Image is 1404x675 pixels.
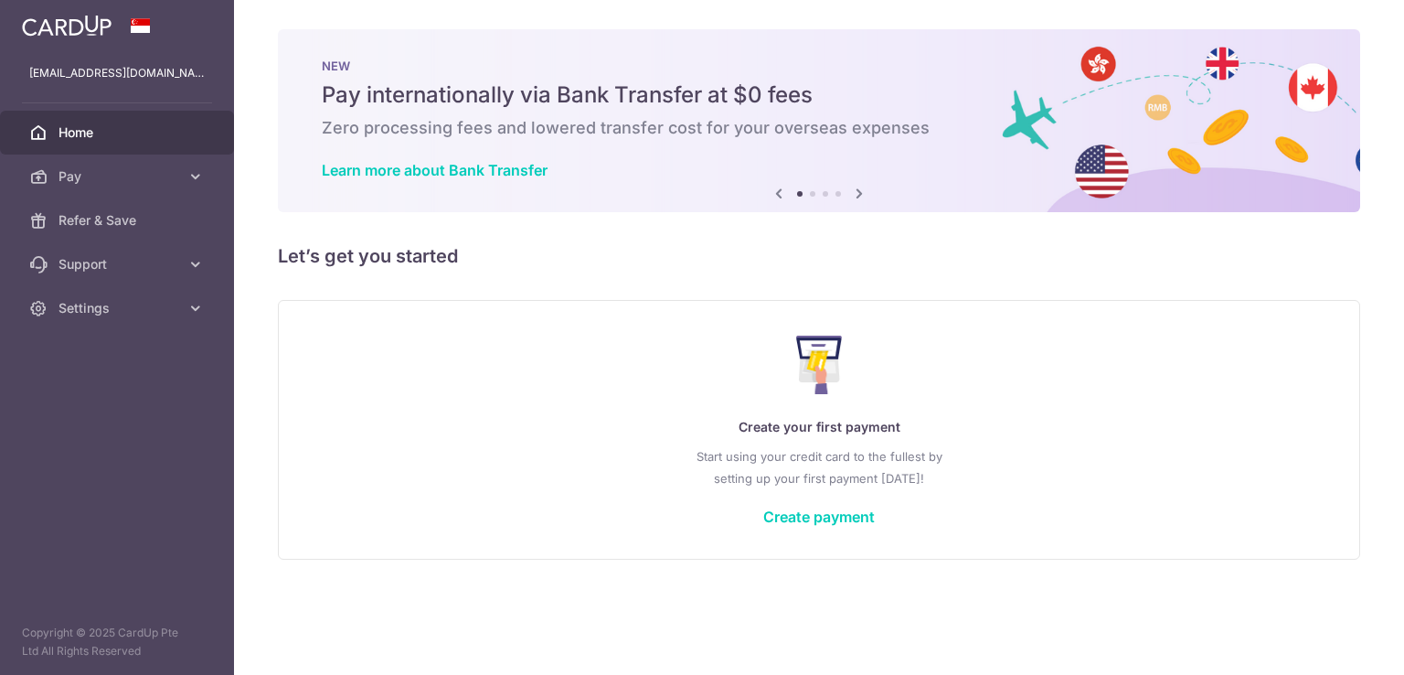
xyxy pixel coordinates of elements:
[58,255,179,273] span: Support
[58,211,179,230] span: Refer & Save
[322,59,1316,73] p: NEW
[796,336,843,394] img: Make Payment
[278,241,1360,271] h5: Let’s get you started
[322,117,1316,139] h6: Zero processing fees and lowered transfer cost for your overseas expenses
[763,508,875,526] a: Create payment
[58,299,179,317] span: Settings
[22,15,112,37] img: CardUp
[315,416,1323,438] p: Create your first payment
[322,161,548,179] a: Learn more about Bank Transfer
[58,123,179,142] span: Home
[315,445,1323,489] p: Start using your credit card to the fullest by setting up your first payment [DATE]!
[58,167,179,186] span: Pay
[278,29,1360,212] img: Bank transfer banner
[29,64,205,82] p: [EMAIL_ADDRESS][DOMAIN_NAME]
[322,80,1316,110] h5: Pay internationally via Bank Transfer at $0 fees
